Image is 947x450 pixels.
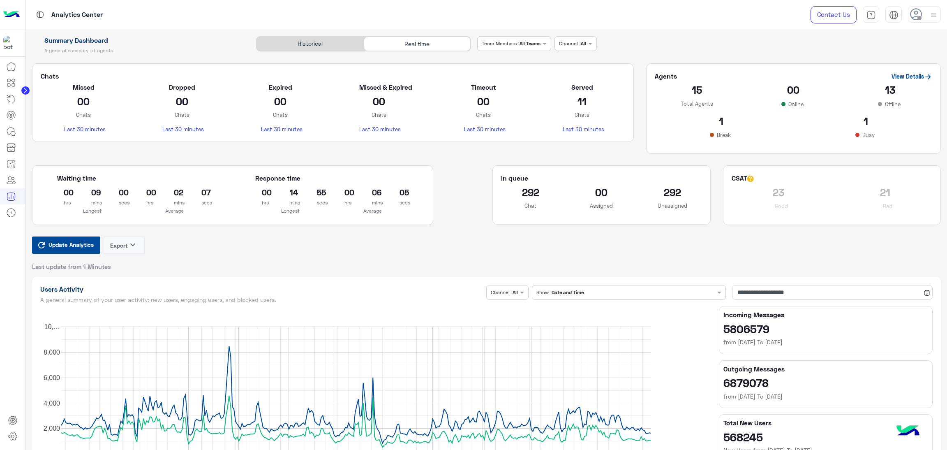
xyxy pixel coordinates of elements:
[723,392,928,401] h6: from [DATE] To [DATE]
[32,262,111,271] span: Last update from 1 Minutes
[262,199,263,207] p: hrs
[64,199,65,207] p: hrs
[44,323,60,330] text: 10,…
[655,83,739,96] h2: 15
[64,125,103,133] p: Last 30 minutes
[359,83,398,91] h5: Missed & Expired
[162,111,201,119] p: Chats
[464,95,503,108] h2: 00
[892,73,932,80] a: View Details
[262,186,263,199] h2: 00
[57,174,210,182] h5: Waiting time
[57,207,127,215] p: Longest
[464,83,503,91] h5: Timeout
[317,199,318,207] p: secs
[751,83,836,96] h2: 00
[732,186,826,199] h2: 23
[119,186,120,199] h2: 00
[338,207,408,215] p: Average
[364,37,471,51] div: Real time
[317,186,318,199] h2: 55
[723,322,928,335] h2: 5806579
[255,207,326,215] p: Longest
[40,297,483,303] h5: A general summary of your user activity: new users, engaging users, and blocked users.
[43,349,60,356] text: 8,000
[146,186,148,199] h2: 00
[64,83,103,91] h5: Missed
[400,199,401,207] p: secs
[863,6,879,23] a: tab
[929,10,939,20] img: profile
[655,114,788,128] h2: 1
[866,10,876,20] img: tab
[201,199,203,207] p: secs
[464,125,503,133] p: Last 30 minutes
[723,430,928,443] h2: 568245
[723,365,928,373] h5: Outgoing Messages
[40,285,483,293] h1: Users Activity
[848,83,932,96] h2: 13
[501,186,560,199] h2: 292
[581,40,586,46] b: All
[32,237,100,254] button: Update Analytics
[255,174,300,182] h5: Response time
[162,95,201,108] h2: 00
[3,6,20,23] img: Logo
[174,199,175,207] p: mins
[43,400,60,407] text: 4,000
[146,199,148,207] p: hrs
[344,186,346,199] h2: 00
[344,199,346,207] p: hrs
[655,100,739,108] p: Total Agents
[359,95,398,108] h2: 00
[881,202,894,210] p: Bad
[104,237,145,254] button: Exportkeyboard_arrow_down
[883,100,902,108] p: Offline
[643,202,702,210] p: Unassigned
[256,37,363,51] div: Historical
[51,9,103,21] p: Analytics Center
[464,111,503,119] p: Chats
[91,199,92,207] p: mins
[64,95,103,108] h2: 00
[889,10,898,20] img: tab
[261,125,300,133] p: Last 30 minutes
[563,125,602,133] p: Last 30 minutes
[43,425,60,432] text: 2,000
[501,202,560,210] p: Chat
[46,239,96,250] span: Update Analytics
[787,100,805,108] p: Online
[572,202,631,210] p: Assigned
[289,199,291,207] p: mins
[32,47,247,54] h5: A general summary of agents
[563,83,602,91] h5: Served
[372,186,373,199] h2: 06
[261,83,300,91] h5: Expired
[723,376,928,389] h2: 6879078
[723,419,928,427] h5: Total New Users
[563,95,602,108] h2: 11
[563,111,602,119] p: Chats
[838,186,932,199] h2: 21
[91,186,92,199] h2: 09
[400,186,401,199] h2: 05
[643,186,702,199] h2: 292
[501,174,528,182] h5: In queue
[289,186,291,199] h2: 14
[359,125,398,133] p: Last 30 minutes
[201,186,203,199] h2: 07
[359,111,398,119] p: Chats
[773,202,790,210] p: Good
[861,131,876,139] p: Busy
[140,207,210,215] p: Average
[32,36,247,44] h1: Summary Dashboard
[520,40,540,46] b: All Teams
[732,174,754,182] h5: CSAT
[162,125,201,133] p: Last 30 minutes
[723,338,928,346] h6: from [DATE] To [DATE]
[723,311,928,319] h5: Incoming Messages
[894,417,922,446] img: hulul-logo.png
[174,186,175,199] h2: 02
[35,9,45,20] img: tab
[715,131,732,139] p: Break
